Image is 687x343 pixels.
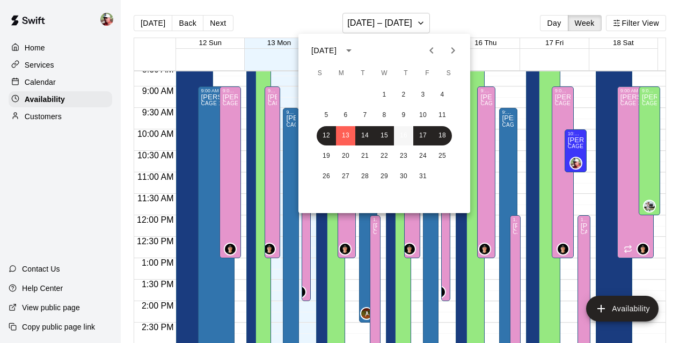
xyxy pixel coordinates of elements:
[442,40,464,61] button: Next month
[355,106,375,125] button: 7
[317,126,336,145] button: 12
[439,63,458,84] span: Saturday
[336,147,355,166] button: 20
[355,147,375,166] button: 21
[353,63,372,84] span: Tuesday
[311,45,337,56] div: [DATE]
[433,126,452,145] button: 18
[317,147,336,166] button: 19
[375,167,394,186] button: 29
[433,147,452,166] button: 25
[394,147,413,166] button: 23
[336,167,355,186] button: 27
[375,63,394,84] span: Wednesday
[340,41,358,60] button: calendar view is open, switch to year view
[413,85,433,105] button: 3
[375,106,394,125] button: 8
[375,147,394,166] button: 22
[375,126,394,145] button: 15
[375,85,394,105] button: 1
[310,63,330,84] span: Sunday
[394,106,413,125] button: 9
[355,126,375,145] button: 14
[394,126,413,145] button: 16
[421,40,442,61] button: Previous month
[413,106,433,125] button: 10
[418,63,437,84] span: Friday
[394,167,413,186] button: 30
[394,85,413,105] button: 2
[332,63,351,84] span: Monday
[317,167,336,186] button: 26
[413,147,433,166] button: 24
[433,106,452,125] button: 11
[336,106,355,125] button: 6
[413,126,433,145] button: 17
[433,85,452,105] button: 4
[317,106,336,125] button: 5
[413,167,433,186] button: 31
[355,167,375,186] button: 28
[396,63,415,84] span: Thursday
[336,126,355,145] button: 13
